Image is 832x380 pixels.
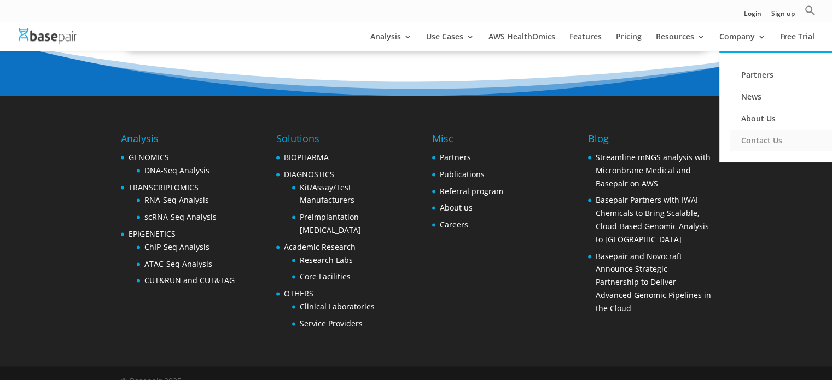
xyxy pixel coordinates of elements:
a: Clinical Laboratories [300,301,375,312]
a: EPIGENETICS [129,229,176,239]
a: Company [719,33,766,51]
h4: Solutions [276,131,399,151]
a: GENOMICS [129,152,169,162]
a: Academic Research [284,242,356,252]
h4: Analysis [121,131,235,151]
a: Sign up [771,10,795,22]
a: scRNA-Seq Analysis [144,212,217,222]
h4: Misc [432,131,503,151]
a: Core Facilities [300,271,351,282]
a: DNA-Seq Analysis [144,165,210,176]
a: Careers [440,219,468,230]
img: Basepair [19,28,77,44]
a: Publications [440,169,485,179]
iframe: Drift Widget Chat Controller [777,325,819,367]
a: AWS HealthOmics [488,33,555,51]
h4: Blog [588,131,711,151]
a: Free Trial [780,33,814,51]
a: Preimplantation [MEDICAL_DATA] [300,212,361,235]
svg: Search [805,5,816,16]
a: Search Icon Link [805,5,816,22]
a: ATAC-Seq Analysis [144,259,212,269]
a: Login [744,10,761,22]
a: ChIP-Seq Analysis [144,242,210,252]
a: Basepair Partners with IWAI Chemicals to Bring Scalable, Cloud-Based Genomic Analysis to [GEOGRAP... [596,195,709,244]
a: Kit/Assay/Test Manufacturers [300,182,354,206]
a: Use Cases [426,33,474,51]
a: Analysis [370,33,412,51]
a: Referral program [440,186,503,196]
a: Streamline mNGS analysis with Micronbrane Medical and Basepair on AWS [596,152,711,189]
a: Service Providers [300,318,363,329]
a: OTHERS [284,288,313,299]
a: Basepair and Novocraft Announce Strategic Partnership to Deliver Advanced Genomic Pipelines in th... [596,251,711,313]
a: TRANSCRIPTOMICS [129,182,199,192]
a: RNA-Seq Analysis [144,195,209,205]
a: Resources [656,33,705,51]
a: Features [569,33,602,51]
a: Research Labs [300,255,353,265]
a: Pricing [616,33,642,51]
iframe: Drift Widget Chat Window [607,141,825,332]
a: DIAGNOSTICS [284,169,334,179]
a: About us [440,202,473,213]
a: CUT&RUN and CUT&TAG [144,275,235,285]
a: BIOPHARMA [284,152,329,162]
a: Partners [440,152,471,162]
